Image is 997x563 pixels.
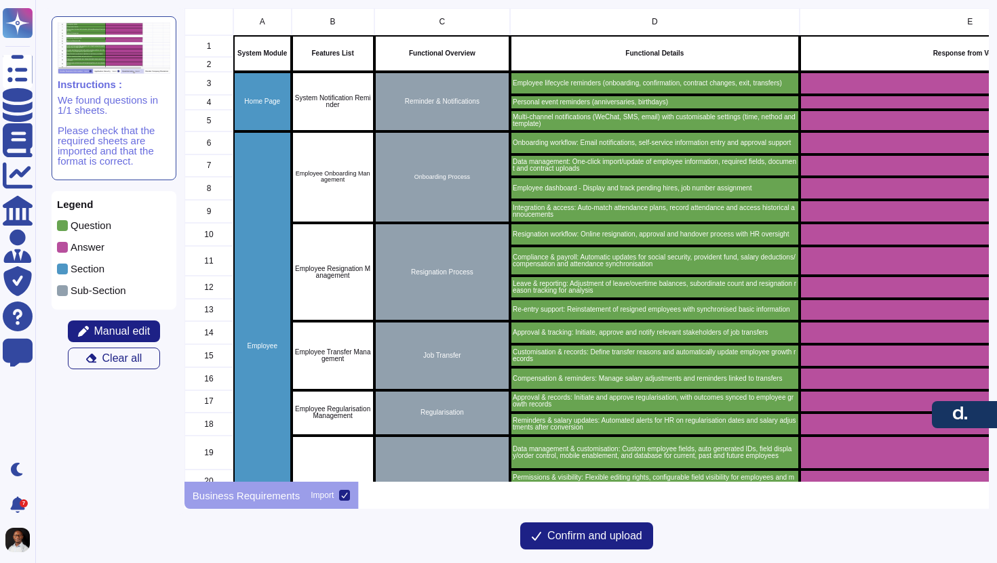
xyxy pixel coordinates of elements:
[58,79,170,89] p: Instructions :
[547,530,642,541] span: Confirm and upload
[184,177,233,200] div: 8
[513,375,797,382] p: Compensation & reminders: Manage salary adjustments and reminders linked to transfers
[520,522,653,549] button: Confirm and upload
[967,18,973,26] span: E
[513,280,797,294] p: Leave & reporting: Adjustment of leave/overtime balances, subordinate count and resignation reaso...
[184,110,233,131] div: 5
[184,223,233,246] div: 10
[513,254,797,268] p: Compliance & payroll: Automatic updates for social security, provident fund, salary deductions/co...
[193,491,300,501] p: Business Requirements
[236,343,289,350] p: Employee
[439,18,445,26] span: C
[71,242,104,252] p: Answer
[294,171,371,183] p: Employee Onboarding Management
[184,367,233,390] div: 16
[58,22,170,74] img: instruction
[294,50,371,57] p: Features List
[184,413,233,436] div: 18
[71,264,104,274] p: Section
[294,266,371,279] p: Employee Resignation Management
[513,50,797,57] p: Functional Details
[184,299,233,322] div: 13
[94,326,151,337] span: Manual edit
[184,470,233,493] div: 20
[68,348,160,369] button: Clear all
[513,349,797,362] p: Customisation & records: Define transfer reasons and automatically update employee growth records
[294,349,371,362] p: Employee Transfer Management
[513,329,797,336] p: Approval & tracking: Initiate, approve and notify relevant stakeholders of job transfers
[513,394,797,408] p: Approval & records: Initiate and approve regularisation, with outcomes synced to employee growth ...
[513,159,797,172] p: Data management: One-click import/update of employee information, required fields, document and c...
[184,321,233,344] div: 14
[184,72,233,95] div: 3
[184,344,233,367] div: 15
[184,131,233,154] div: 6
[377,174,507,180] p: Onboarding Process
[377,269,507,276] p: Resignation Process
[236,50,289,57] p: System Module
[236,98,289,105] p: Home Page
[513,99,797,106] p: Personal event reminders (anniversaries, birthdays)
[513,231,797,238] p: Resignation workflow: Online resignation, approval and handover process with HR oversight
[377,409,507,416] p: Regularisation
[330,18,335,26] span: B
[71,220,111,230] p: Question
[513,80,797,87] p: Employee lifecycle reminders (onboarding, confirmation, contract changes, exit, transfers)
[68,320,160,342] button: Manual edit
[294,95,371,108] p: System Notification Reminder
[513,114,797,127] p: Multi-channel notifications (WeChat, SMS, email) with customisable settings (time, nethod and tem...
[184,200,233,223] div: 9
[513,306,797,313] p: Re-entry support: Reinstatement of resigned employees with synchronised basic information
[184,246,233,276] div: 11
[377,352,507,359] p: Job Transfer
[184,276,233,299] div: 12
[311,491,334,499] div: Import
[513,417,797,431] p: Reminders & salary updates: Automated alerts for HR on regularisation dates and salary adjustment...
[184,8,989,482] div: grid
[184,390,233,413] div: 17
[513,140,797,146] p: Onboarding workflow: Email notifications, self-service information entry and approval support
[57,199,171,209] p: Legend
[58,95,170,166] p: We found questions in 1/1 sheets. Please check that the required sheets are imported and that the...
[184,154,233,178] div: 7
[71,285,126,295] p: Sub-Section
[102,353,142,364] span: Clear all
[652,18,658,26] span: D
[513,474,797,488] p: Permissions & visibility: Flexible editing rights, configurable field visibility for employees an...
[377,50,507,57] p: Functional Overview
[3,525,39,555] button: user
[294,406,371,419] p: Employee Regularisation Management
[5,528,30,552] img: user
[184,436,233,470] div: 19
[20,499,28,507] div: 7
[513,446,797,459] p: Data management & customisation: Custom employee fields, auto generated IDs, field display/order ...
[513,185,797,192] p: Employee dashboard - Display and track pending hires, job number assignment
[184,95,233,110] div: 4
[513,205,797,218] p: Integration & access: Auto-match attendance plans, record attendance and access historical annouc...
[260,18,265,26] span: A
[377,98,507,105] p: Reminder & Notifications
[184,57,233,72] div: 2
[184,35,233,57] div: 1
